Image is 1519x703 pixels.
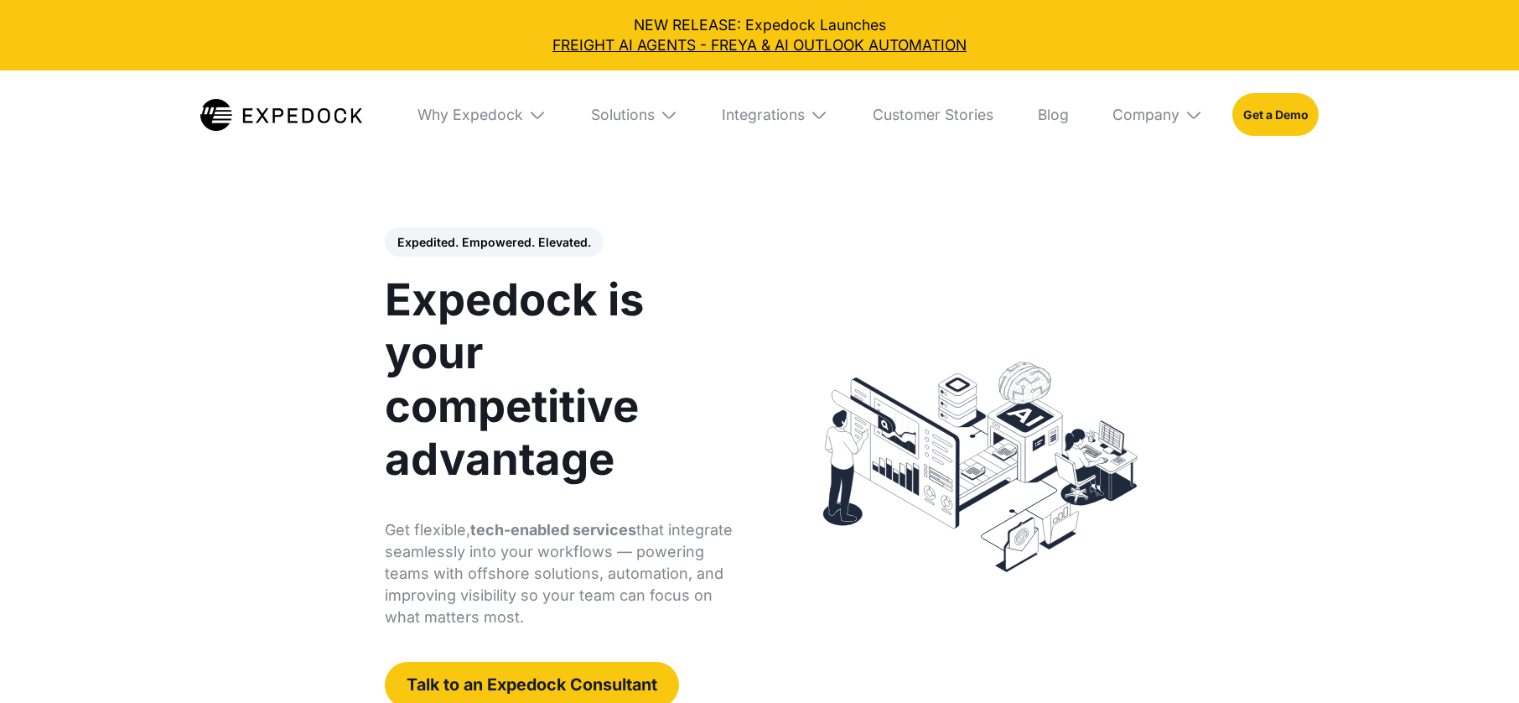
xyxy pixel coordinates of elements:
[15,15,1505,56] div: NEW RELEASE: Expedock Launches
[417,106,523,124] div: Why Expedock
[15,35,1505,56] a: FREIGHT AI AGENTS - FREYA & AI OUTLOOK AUTOMATION
[470,521,636,539] strong: tech-enabled services
[385,273,745,486] h1: Expedock is your competitive advantage
[1023,70,1083,159] a: Blog
[591,106,655,124] div: Solutions
[722,106,805,124] div: Integrations
[385,519,745,628] p: Get flexible, that integrate seamlessly into your workflows — powering teams with offshore soluti...
[858,70,1008,159] a: Customer Stories
[1112,106,1179,124] div: Company
[1232,93,1319,136] a: Get a Demo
